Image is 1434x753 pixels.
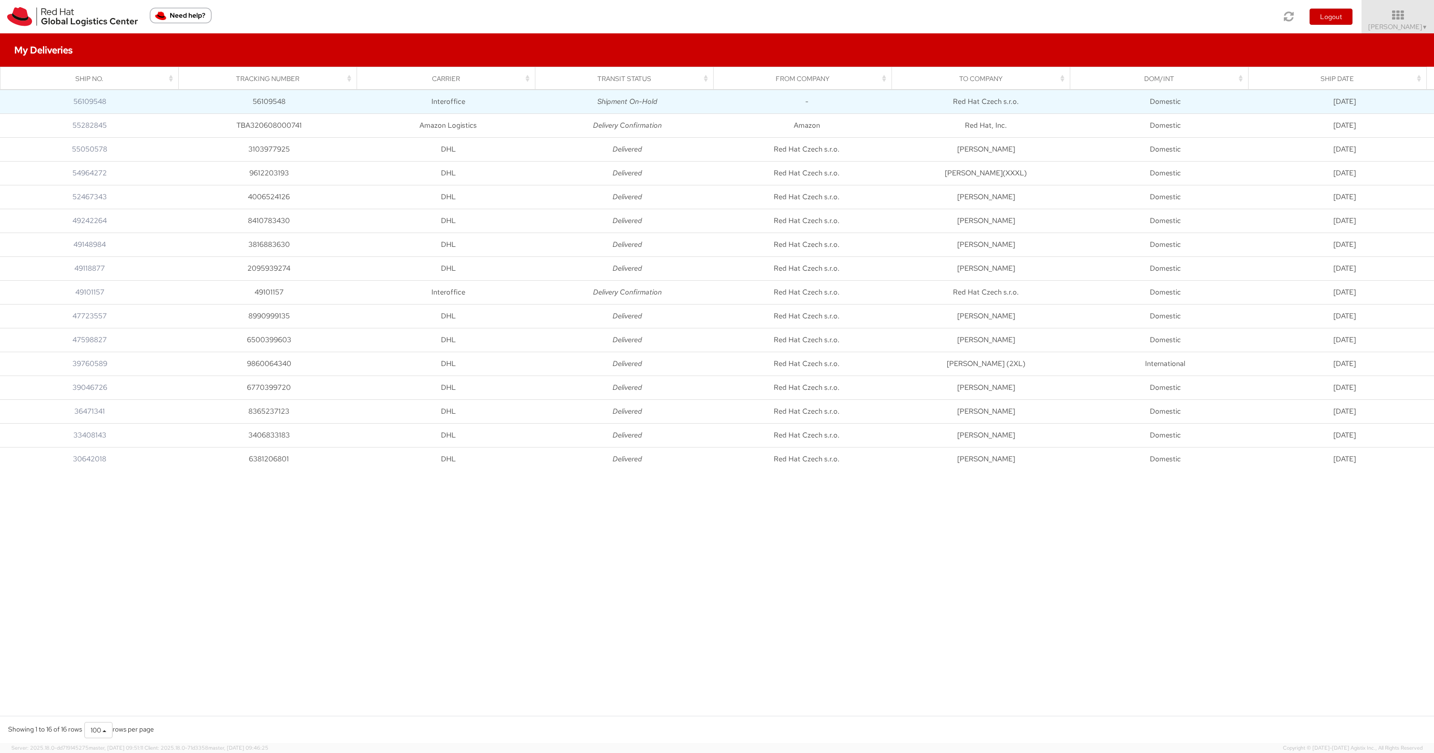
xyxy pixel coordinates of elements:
[1075,281,1255,305] td: Domestic
[84,722,113,738] button: 100
[717,209,896,233] td: Red Hat Czech s.r.o.
[84,722,154,738] div: rows per page
[1075,185,1255,209] td: Domestic
[179,448,358,471] td: 6381206801
[896,424,1075,448] td: [PERSON_NAME]
[73,240,106,249] a: 49148984
[1075,400,1255,424] td: Domestic
[717,233,896,257] td: Red Hat Czech s.r.o.
[1283,744,1423,752] span: Copyright © [DATE]-[DATE] Agistix Inc., All Rights Reserved
[597,97,657,106] i: Shipment On-Hold
[179,400,358,424] td: 8365237123
[1255,90,1434,114] td: [DATE]
[72,168,107,178] a: 54964272
[717,281,896,305] td: Red Hat Czech s.r.o.
[717,185,896,209] td: Red Hat Czech s.r.o.
[73,97,106,106] a: 56109548
[72,383,107,392] a: 39046726
[8,725,82,733] span: Showing 1 to 16 of 16 rows
[1075,424,1255,448] td: Domestic
[358,305,538,328] td: DHL
[89,744,143,751] span: master, [DATE] 09:51:11
[7,7,138,26] img: rh-logistics-00dfa346123c4ec078e1.svg
[613,240,642,249] i: Delivered
[717,328,896,352] td: Red Hat Czech s.r.o.
[593,121,662,130] i: Delivery Confirmation
[358,90,538,114] td: Interoffice
[358,328,538,352] td: DHL
[1368,22,1428,31] span: [PERSON_NAME]
[613,144,642,154] i: Delivered
[144,744,268,751] span: Client: 2025.18.0-71d3358
[896,305,1075,328] td: [PERSON_NAME]
[179,138,358,162] td: 3103977925
[896,185,1075,209] td: [PERSON_NAME]
[9,74,176,83] div: Ship No.
[1075,209,1255,233] td: Domestic
[358,448,538,471] td: DHL
[717,305,896,328] td: Red Hat Czech s.r.o.
[1255,114,1434,138] td: [DATE]
[72,216,107,225] a: 49242264
[187,74,354,83] div: Tracking Number
[613,192,642,202] i: Delivered
[358,209,538,233] td: DHL
[896,138,1075,162] td: [PERSON_NAME]
[1255,162,1434,185] td: [DATE]
[1422,23,1428,31] span: ▼
[1255,185,1434,209] td: [DATE]
[1075,376,1255,400] td: Domestic
[896,233,1075,257] td: [PERSON_NAME]
[1075,352,1255,376] td: International
[1075,305,1255,328] td: Domestic
[1255,328,1434,352] td: [DATE]
[358,400,538,424] td: DHL
[896,209,1075,233] td: [PERSON_NAME]
[613,311,642,321] i: Delivered
[73,430,106,440] a: 33408143
[366,74,533,83] div: Carrier
[717,257,896,281] td: Red Hat Czech s.r.o.
[1075,162,1255,185] td: Domestic
[179,90,358,114] td: 56109548
[208,744,268,751] span: master, [DATE] 09:46:25
[179,376,358,400] td: 6770399720
[1255,233,1434,257] td: [DATE]
[1255,305,1434,328] td: [DATE]
[717,424,896,448] td: Red Hat Czech s.r.o.
[901,74,1067,83] div: To Company
[358,162,538,185] td: DHL
[896,114,1075,138] td: Red Hat, Inc.
[72,192,107,202] a: 52467343
[1255,448,1434,471] td: [DATE]
[896,90,1075,114] td: Red Hat Czech s.r.o.
[73,454,106,464] a: 30642018
[1255,281,1434,305] td: [DATE]
[1075,328,1255,352] td: Domestic
[613,168,642,178] i: Delivered
[593,287,662,297] i: Delivery Confirmation
[1255,257,1434,281] td: [DATE]
[11,744,143,751] span: Server: 2025.18.0-dd719145275
[717,138,896,162] td: Red Hat Czech s.r.o.
[717,400,896,424] td: Red Hat Czech s.r.o.
[179,281,358,305] td: 49101157
[717,352,896,376] td: Red Hat Czech s.r.o.
[722,74,889,83] div: From Company
[74,264,105,273] a: 49118877
[1255,376,1434,400] td: [DATE]
[72,311,107,321] a: 47723557
[1255,138,1434,162] td: [DATE]
[179,209,358,233] td: 8410783430
[75,287,104,297] a: 49101157
[896,376,1075,400] td: [PERSON_NAME]
[1075,233,1255,257] td: Domestic
[358,281,538,305] td: Interoffice
[1255,424,1434,448] td: [DATE]
[613,216,642,225] i: Delivered
[72,121,107,130] a: 55282845
[896,328,1075,352] td: [PERSON_NAME]
[1255,209,1434,233] td: [DATE]
[896,281,1075,305] td: Red Hat Czech s.r.o.
[358,424,538,448] td: DHL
